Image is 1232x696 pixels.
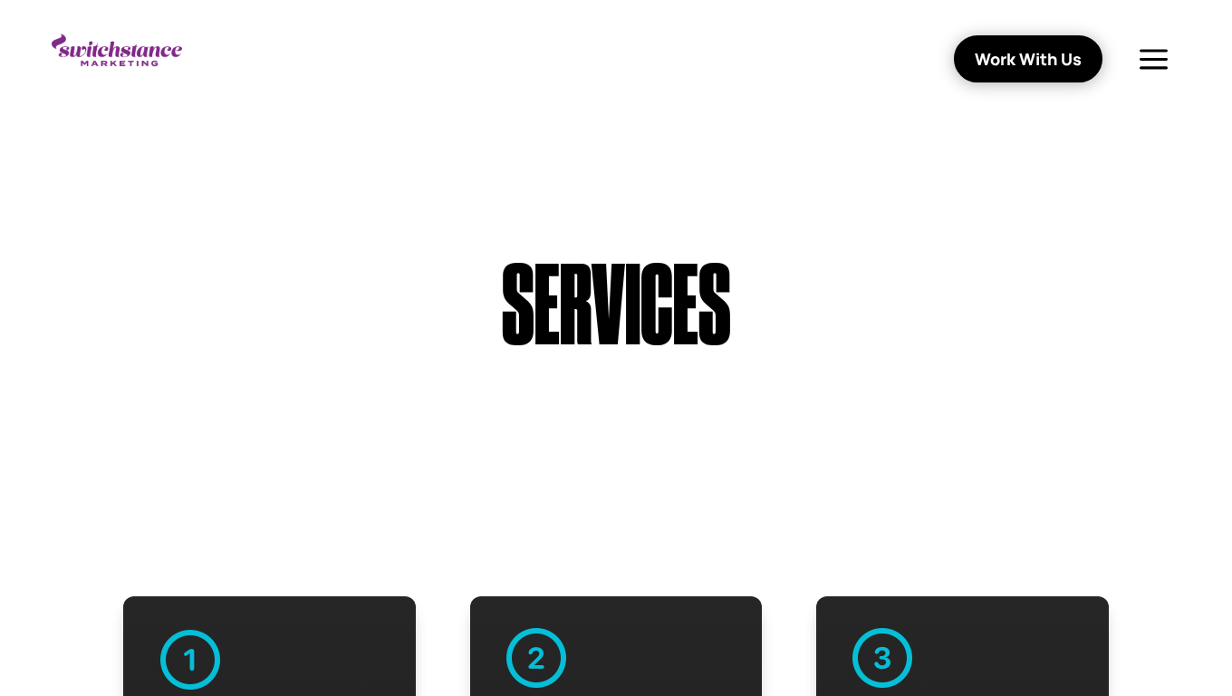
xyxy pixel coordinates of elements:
[852,628,912,689] img: 3
[50,32,184,68] img: switchstance-logo-purple
[123,263,1109,359] h1: Services
[506,628,566,689] img: 2
[159,628,220,691] img: 1
[954,35,1102,83] a: Work With Us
